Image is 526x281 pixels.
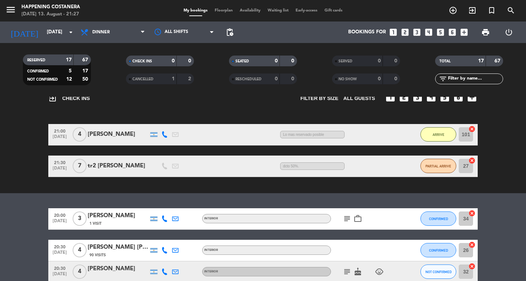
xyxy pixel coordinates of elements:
[389,28,398,37] i: looks_one
[188,58,193,63] strong: 0
[468,157,476,164] i: cancel
[27,58,45,62] span: RESERVED
[439,59,450,63] span: TOTAL
[51,264,69,272] span: 20:30
[468,210,476,217] i: cancel
[88,211,148,220] div: [PERSON_NAME]
[447,75,503,83] input: Filter by name...
[497,22,521,43] div: LOG OUT
[321,9,346,13] span: Gift cards
[478,58,484,63] strong: 17
[51,158,69,166] span: 21:30
[69,68,72,73] strong: 5
[51,134,69,143] span: [DATE]
[172,58,175,63] strong: 0
[495,58,502,63] strong: 67
[398,91,410,103] i: looks_two
[453,91,464,103] i: looks_6
[400,28,410,37] i: looks_two
[66,77,72,82] strong: 12
[280,162,345,170] span: dcto 50%.
[354,214,362,223] i: work_outline
[459,28,469,37] i: add_box
[204,270,218,273] span: INTERIOR
[339,59,352,63] span: SERVED
[211,9,236,13] span: Floorplan
[344,94,375,103] span: All guests
[420,243,456,257] button: CONFIRMED
[89,221,102,227] span: 1 Visit
[292,9,321,13] span: Early-access
[343,267,351,276] i: subject
[412,91,423,103] i: looks_3
[67,28,75,37] i: arrow_drop_down
[448,28,457,37] i: looks_6
[5,4,16,15] i: menu
[433,133,444,137] span: ARRIVE
[301,94,339,103] span: Filter by size
[204,217,218,220] span: INTERIOR
[439,75,447,83] i: filter_list
[291,58,296,63] strong: 0
[21,4,80,11] div: Happening Costanera
[449,6,457,15] i: add_circle_outline
[27,78,58,81] span: NOT CONFIRMED
[73,243,87,257] span: 4
[51,127,69,135] span: 21:00
[88,243,148,252] div: [PERSON_NAME] [PERSON_NAME]
[51,250,69,258] span: [DATE]
[132,59,152,63] span: CHECK INS
[487,6,496,15] i: turned_in_not
[5,24,43,40] i: [DATE]
[425,164,451,168] span: PARTIAL ARRIVE
[385,91,396,103] i: looks_one
[436,28,445,37] i: looks_5
[73,265,87,279] span: 4
[236,9,264,13] span: Availability
[51,166,69,174] span: [DATE]
[429,217,448,221] span: CONFIRMED
[82,57,89,62] strong: 67
[420,159,456,173] button: PARTIAL ARRIVE
[89,252,106,258] span: 90 Visits
[412,28,422,37] i: looks_3
[73,159,87,173] span: 7
[73,127,87,142] span: 4
[507,6,515,15] i: search
[505,28,513,37] i: power_settings_new
[280,131,345,138] span: Lo mas reservado posible
[88,161,148,171] div: tr2 [PERSON_NAME]
[425,270,452,274] span: NOT CONFIRMED
[481,28,490,37] span: print
[73,211,87,226] span: 3
[82,77,89,82] strong: 50
[275,76,278,81] strong: 0
[424,28,433,37] i: looks_4
[378,58,381,63] strong: 0
[343,214,351,223] i: subject
[425,91,437,103] i: looks_4
[468,125,476,133] i: cancel
[5,4,16,18] button: menu
[204,249,218,252] span: INTERIOR
[354,267,362,276] i: cake
[180,9,211,13] span: My bookings
[468,241,476,248] i: cancel
[21,11,80,18] div: [DATE] 13. August - 21:27
[468,263,476,270] i: cancel
[275,58,278,63] strong: 0
[235,77,262,81] span: RESCHEDULED
[394,58,399,63] strong: 0
[48,94,90,103] span: CHECK INS
[235,59,249,63] span: SEATED
[92,30,110,35] span: Dinner
[172,76,175,81] strong: 1
[51,211,69,219] span: 20:00
[339,77,357,81] span: NO SHOW
[375,267,384,276] i: child_care
[51,242,69,251] span: 20:30
[66,57,72,62] strong: 17
[51,219,69,227] span: [DATE]
[394,76,399,81] strong: 0
[27,70,49,73] span: CONFIRMED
